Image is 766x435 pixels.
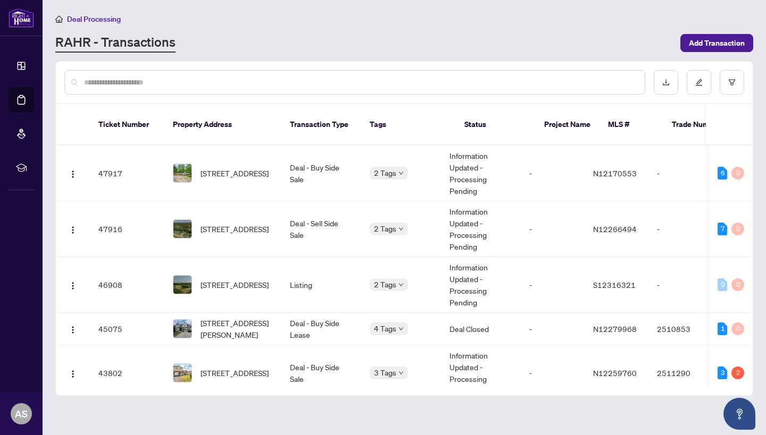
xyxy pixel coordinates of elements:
[441,313,521,345] td: Deal Closed
[64,320,81,337] button: Logo
[521,313,585,345] td: -
[55,15,63,23] span: home
[398,326,404,331] span: down
[398,282,404,287] span: down
[281,345,361,401] td: Deal - Buy Side Sale
[521,345,585,401] td: -
[654,70,678,95] button: download
[55,33,176,53] a: RAHR - Transactions
[662,79,670,86] span: download
[720,70,744,95] button: filter
[64,220,81,237] button: Logo
[593,168,637,178] span: N12170553
[15,406,28,421] span: AS
[69,370,77,378] img: Logo
[441,146,521,201] td: Information Updated - Processing Pending
[648,345,723,401] td: 2511290
[173,320,191,338] img: thumbnail-img
[689,35,745,52] span: Add Transaction
[521,146,585,201] td: -
[64,165,81,182] button: Logo
[648,313,723,345] td: 2510853
[173,364,191,382] img: thumbnail-img
[731,167,744,180] div: 0
[374,366,396,379] span: 3 Tags
[680,34,753,52] button: Add Transaction
[90,313,164,345] td: 45075
[648,257,723,313] td: -
[69,226,77,234] img: Logo
[398,170,404,176] span: down
[441,257,521,313] td: Information Updated - Processing Pending
[718,223,727,235] div: 7
[201,223,269,235] span: [STREET_ADDRESS]
[281,201,361,257] td: Deal - Sell Side Sale
[201,367,269,379] span: [STREET_ADDRESS]
[521,257,585,313] td: -
[374,223,396,235] span: 2 Tags
[648,146,723,201] td: -
[69,170,77,178] img: Logo
[69,282,77,290] img: Logo
[441,345,521,401] td: Information Updated - Processing Pending
[441,201,521,257] td: Information Updated - Processing Pending
[281,104,361,146] th: Transaction Type
[374,278,396,291] span: 2 Tags
[90,257,164,313] td: 46908
[398,370,404,376] span: down
[201,167,269,179] span: [STREET_ADDRESS]
[687,70,711,95] button: edit
[64,364,81,381] button: Logo
[374,167,396,179] span: 2 Tags
[723,398,755,430] button: Open asap
[173,276,191,294] img: thumbnail-img
[718,322,727,335] div: 1
[600,104,663,146] th: MLS #
[718,366,727,379] div: 3
[281,257,361,313] td: Listing
[201,317,273,340] span: [STREET_ADDRESS][PERSON_NAME]
[731,322,744,335] div: 0
[731,223,744,235] div: 0
[361,104,456,146] th: Tags
[281,146,361,201] td: Deal - Buy Side Sale
[718,278,727,291] div: 0
[374,322,396,335] span: 4 Tags
[164,104,281,146] th: Property Address
[593,368,637,378] span: N12259760
[718,167,727,180] div: 6
[456,104,536,146] th: Status
[536,104,600,146] th: Project Name
[90,104,164,146] th: Ticket Number
[281,313,361,345] td: Deal - Buy Side Lease
[728,79,736,86] span: filter
[90,201,164,257] td: 47916
[731,278,744,291] div: 0
[593,324,637,334] span: N12279968
[69,326,77,334] img: Logo
[90,345,164,401] td: 43802
[731,366,744,379] div: 2
[593,280,636,289] span: S12316321
[173,164,191,182] img: thumbnail-img
[90,146,164,201] td: 47917
[398,226,404,232] span: down
[173,220,191,238] img: thumbnail-img
[695,79,703,86] span: edit
[201,279,269,291] span: [STREET_ADDRESS]
[593,224,637,234] span: N12266494
[521,201,585,257] td: -
[663,104,738,146] th: Trade Number
[64,276,81,293] button: Logo
[9,8,34,28] img: logo
[648,201,723,257] td: -
[67,14,121,24] span: Deal Processing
